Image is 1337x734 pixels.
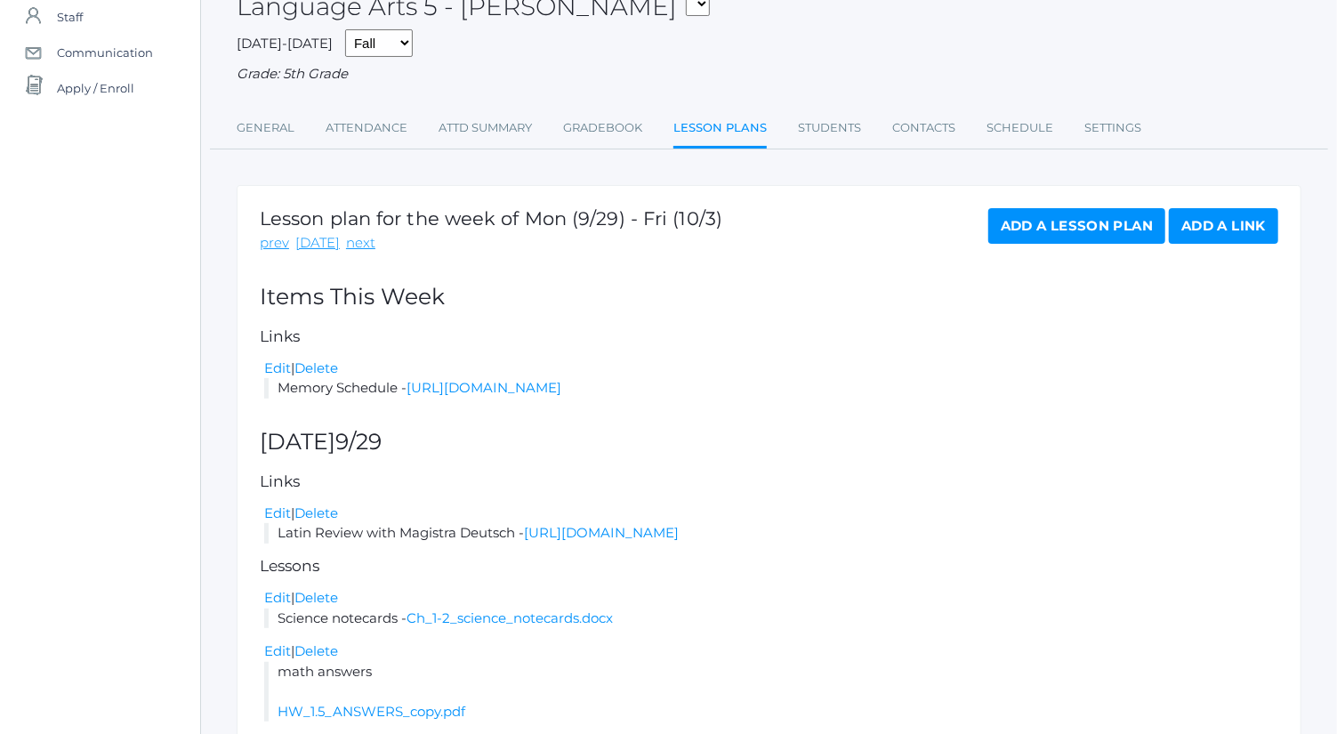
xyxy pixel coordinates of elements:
h5: Links [260,328,1278,345]
a: Edit [264,642,291,659]
a: Students [798,110,861,146]
a: Delete [294,589,338,606]
a: next [346,233,375,254]
span: [DATE]-[DATE] [237,35,333,52]
div: | [264,504,1278,524]
a: Add a Lesson Plan [988,208,1165,244]
a: Gradebook [563,110,642,146]
a: HW_1.5_ANSWERS_copy.pdf [278,703,465,720]
li: Science notecards - [264,609,1278,629]
div: | [264,359,1278,379]
a: Lesson Plans [673,110,767,149]
a: Delete [294,359,338,376]
h5: Links [260,473,1278,490]
a: [DATE] [295,233,340,254]
a: General [237,110,294,146]
span: Apply / Enroll [57,70,134,106]
span: Communication [57,35,153,70]
a: Attd Summary [439,110,532,146]
li: math answers [264,662,1278,722]
a: Ch_1-2_science_notecards.docx [407,609,613,626]
a: Delete [294,642,338,659]
a: Add a Link [1169,208,1278,244]
a: Delete [294,504,338,521]
li: Memory Schedule - [264,378,1278,399]
a: Edit [264,504,291,521]
a: [URL][DOMAIN_NAME] [407,379,561,396]
h1: Lesson plan for the week of Mon (9/29) - Fri (10/3) [260,208,722,229]
a: Contacts [892,110,955,146]
a: Edit [264,359,291,376]
a: Edit [264,589,291,606]
h2: [DATE] [260,430,1278,455]
a: Settings [1084,110,1141,146]
span: 9/29 [335,428,382,455]
a: [URL][DOMAIN_NAME] [524,524,679,541]
h2: Items This Week [260,285,1278,310]
div: Grade: 5th Grade [237,64,1301,85]
a: Attendance [326,110,407,146]
li: Latin Review with Magistra Deutsch - [264,523,1278,544]
div: | [264,588,1278,609]
a: Schedule [987,110,1053,146]
h5: Lessons [260,558,1278,575]
a: prev [260,233,289,254]
div: | [264,641,1278,662]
